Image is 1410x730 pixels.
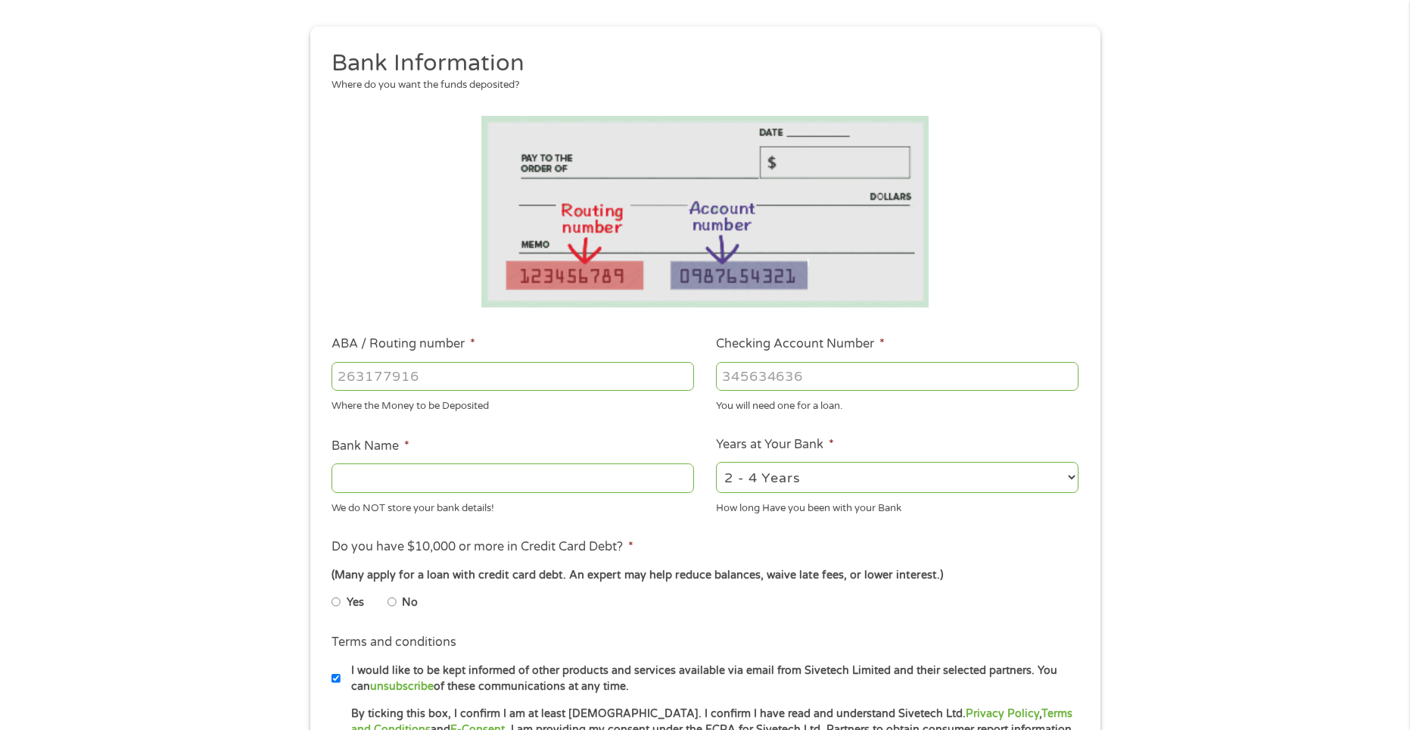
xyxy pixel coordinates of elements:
[331,48,1067,79] h2: Bank Information
[331,78,1067,93] div: Where do you want the funds deposited?
[966,707,1039,720] a: Privacy Policy
[331,495,694,516] div: We do NOT store your bank details!
[331,539,633,555] label: Do you have $10,000 or more in Credit Card Debt?
[331,336,475,352] label: ABA / Routing number
[716,495,1079,516] div: How long Have you been with your Bank
[370,680,434,693] a: unsubscribe
[481,116,929,307] img: Routing number location
[331,362,694,391] input: 263177916
[331,438,409,454] label: Bank Name
[331,635,456,650] label: Terms and conditions
[331,567,1078,584] div: (Many apply for a loan with credit card debt. An expert may help reduce balances, waive late fees...
[716,336,885,352] label: Checking Account Number
[716,437,834,453] label: Years at Your Bank
[716,394,1079,414] div: You will need one for a loan.
[331,394,694,414] div: Where the Money to be Deposited
[341,663,1083,695] label: I would like to be kept informed of other products and services available via email from Sivetech...
[716,362,1079,391] input: 345634636
[402,594,418,611] label: No
[347,594,364,611] label: Yes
